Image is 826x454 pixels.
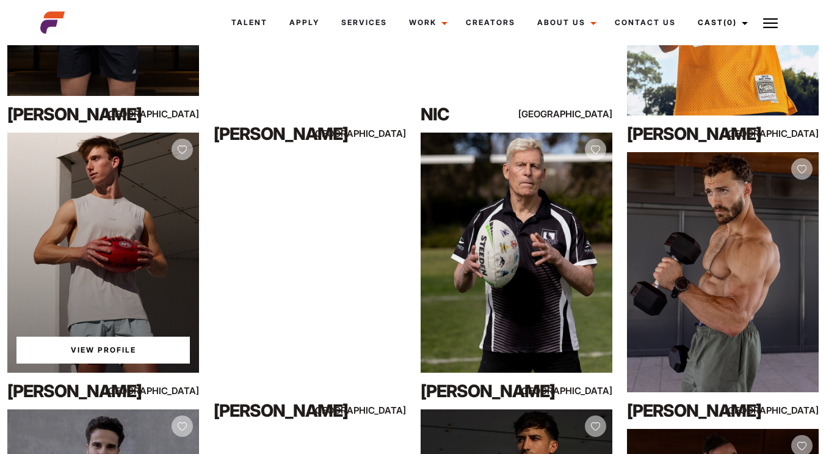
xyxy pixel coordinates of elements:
[7,102,123,126] div: [PERSON_NAME]
[761,126,819,141] div: [GEOGRAPHIC_DATA]
[763,16,778,31] img: Burger icon
[627,398,742,423] div: [PERSON_NAME]
[455,6,526,39] a: Creators
[7,379,123,403] div: [PERSON_NAME]
[142,106,199,122] div: [GEOGRAPHIC_DATA]
[16,337,190,364] a: View Blake L'sProfile
[40,10,65,35] img: cropped-aefm-brand-fav-22-square.png
[348,403,405,418] div: [GEOGRAPHIC_DATA]
[627,122,742,146] div: [PERSON_NAME]
[142,383,199,398] div: [GEOGRAPHIC_DATA]
[278,6,330,39] a: Apply
[421,379,536,403] div: [PERSON_NAME]
[348,126,405,141] div: [GEOGRAPHIC_DATA]
[330,6,398,39] a: Services
[554,383,612,398] div: [GEOGRAPHIC_DATA]
[220,6,278,39] a: Talent
[214,398,329,423] div: [PERSON_NAME]
[604,6,687,39] a: Contact Us
[687,6,755,39] a: Cast(0)
[723,18,737,27] span: (0)
[398,6,455,39] a: Work
[554,106,612,122] div: [GEOGRAPHIC_DATA]
[214,122,329,146] div: [PERSON_NAME]
[421,102,536,126] div: Nic
[526,6,604,39] a: About Us
[761,403,819,418] div: [GEOGRAPHIC_DATA]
